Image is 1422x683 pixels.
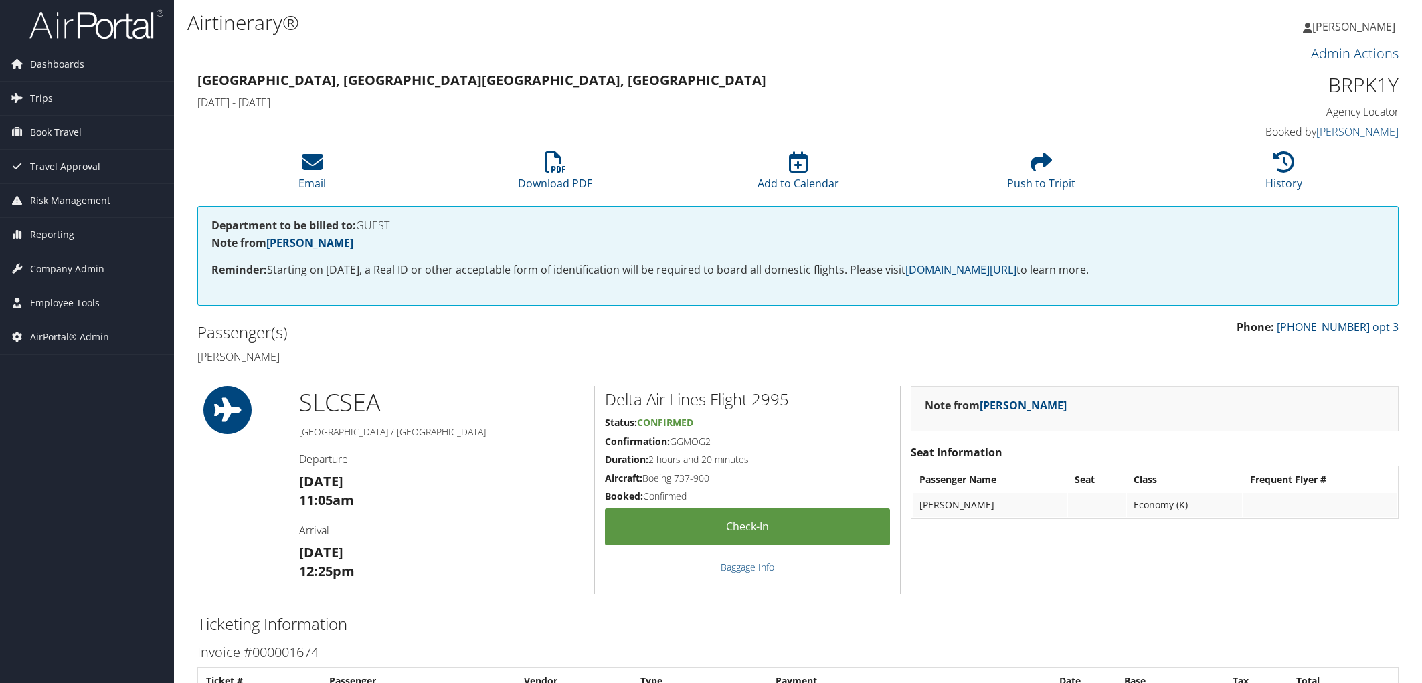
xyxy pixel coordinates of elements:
[187,9,1002,37] h1: Airtinerary®
[197,71,766,89] strong: [GEOGRAPHIC_DATA], [GEOGRAPHIC_DATA] [GEOGRAPHIC_DATA], [GEOGRAPHIC_DATA]
[605,508,889,545] a: Check-in
[1277,320,1399,334] a: [PHONE_NUMBER] opt 3
[299,452,584,466] h4: Departure
[299,425,584,439] h5: [GEOGRAPHIC_DATA] / [GEOGRAPHIC_DATA]
[211,235,353,250] strong: Note from
[905,262,1016,277] a: [DOMAIN_NAME][URL]
[1311,44,1399,62] a: Admin Actions
[1312,19,1395,34] span: [PERSON_NAME]
[605,388,889,411] h2: Delta Air Lines Flight 2995
[197,643,1399,662] h3: Invoice #000001674
[605,416,637,429] strong: Status:
[1068,468,1125,492] th: Seat
[298,159,326,191] a: Email
[605,490,643,502] strong: Booked:
[1127,493,1243,517] td: Economy (K)
[211,218,356,233] strong: Department to be billed to:
[1316,124,1399,139] a: [PERSON_NAME]
[299,491,354,509] strong: 11:05am
[605,453,648,466] strong: Duration:
[1250,499,1390,511] div: --
[605,490,889,503] h5: Confirmed
[605,435,670,448] strong: Confirmation:
[30,184,110,217] span: Risk Management
[197,321,788,344] h2: Passenger(s)
[299,386,584,419] h1: SLC SEA
[1114,104,1399,119] h4: Agency Locator
[197,613,1399,636] h2: Ticketing Information
[1114,124,1399,139] h4: Booked by
[925,398,1067,413] strong: Note from
[30,82,53,115] span: Trips
[211,220,1385,231] h4: GUEST
[1114,71,1399,99] h1: BRPK1Y
[980,398,1067,413] a: [PERSON_NAME]
[1265,159,1302,191] a: History
[197,95,1093,110] h4: [DATE] - [DATE]
[518,159,592,191] a: Download PDF
[299,523,584,538] h4: Arrival
[211,262,267,277] strong: Reminder:
[1237,320,1274,334] strong: Phone:
[911,445,1002,460] strong: Seat Information
[1243,468,1397,492] th: Frequent Flyer #
[211,262,1385,279] p: Starting on [DATE], a Real ID or other acceptable form of identification will be required to boar...
[1075,499,1118,511] div: --
[605,472,642,484] strong: Aircraft:
[605,472,889,485] h5: Boeing 737-900
[30,47,84,81] span: Dashboards
[29,9,163,40] img: airportal-logo.png
[30,320,109,354] span: AirPortal® Admin
[30,116,82,149] span: Book Travel
[1007,159,1075,191] a: Push to Tripit
[30,218,74,252] span: Reporting
[605,435,889,448] h5: GGMOG2
[637,416,693,429] span: Confirmed
[913,493,1067,517] td: [PERSON_NAME]
[30,150,100,183] span: Travel Approval
[1127,468,1243,492] th: Class
[299,472,343,490] strong: [DATE]
[299,562,355,580] strong: 12:25pm
[758,159,839,191] a: Add to Calendar
[197,349,788,364] h4: [PERSON_NAME]
[605,453,889,466] h5: 2 hours and 20 minutes
[266,235,353,250] a: [PERSON_NAME]
[913,468,1067,492] th: Passenger Name
[1303,7,1409,47] a: [PERSON_NAME]
[721,561,774,573] a: Baggage Info
[30,286,100,320] span: Employee Tools
[30,252,104,286] span: Company Admin
[299,543,343,561] strong: [DATE]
